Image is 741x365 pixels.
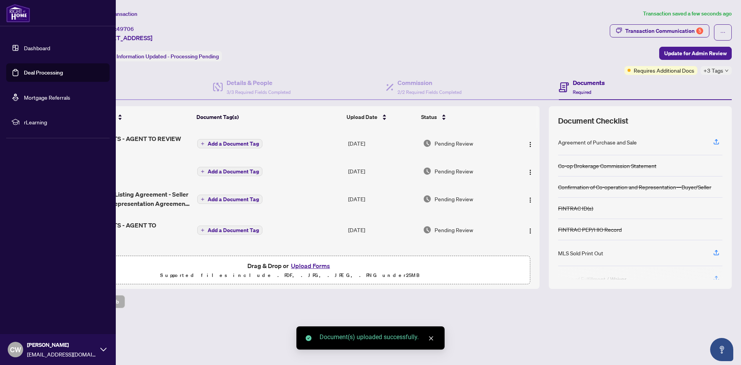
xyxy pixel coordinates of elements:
[201,142,205,146] span: plus
[345,128,420,159] td: [DATE]
[193,106,344,128] th: Document Tag(s)
[435,226,473,234] span: Pending Review
[527,141,533,148] img: Logo
[643,9,732,18] article: Transaction saved a few seconds ago
[558,183,711,191] div: Confirmation of Co-operation and Representation—Buyer/Seller
[725,69,729,73] span: down
[427,334,435,343] a: Close
[247,261,332,271] span: Drag & Drop or
[573,78,605,87] h4: Documents
[558,161,656,170] div: Co-op Brokerage Commission Statement
[558,225,622,234] div: FINTRAC PEP/HIO Record
[435,167,473,175] span: Pending Review
[208,227,259,233] span: Add a Document Tag
[197,139,262,148] button: Add a Document Tag
[201,228,205,232] span: plus
[24,69,63,76] a: Deal Processing
[24,44,50,51] a: Dashboard
[208,197,259,202] span: Add a Document Tag
[50,256,530,285] span: Drag & Drop orUpload FormsSupported files include .PDF, .JPG, .JPEG, .PNG under25MB
[227,78,291,87] h4: Details & People
[201,197,205,201] span: plus
[76,190,191,208] span: Ontario 271 - Listing Agreement - Seller Designated Representation Agreement - Authority to Offer...
[527,169,533,175] img: Logo
[423,195,431,203] img: Document Status
[659,47,732,60] button: Update for Admin Review
[524,165,536,177] button: Logo
[306,335,311,341] span: check-circle
[6,4,30,22] img: logo
[527,197,533,203] img: Logo
[720,30,726,35] span: ellipsis
[320,333,435,342] div: Document(s) uploaded successfully.
[524,137,536,149] button: Logo
[96,10,137,17] span: View Transaction
[208,169,259,174] span: Add a Document Tag
[24,118,104,126] span: rLearning
[704,66,723,75] span: +3 Tags
[435,139,473,148] span: Pending Review
[418,106,511,128] th: Status
[423,226,431,234] img: Document Status
[696,27,703,34] div: 5
[558,138,637,146] div: Agreement of Purchase and Sale
[398,89,462,95] span: 2/2 Required Fields Completed
[558,204,593,212] div: FINTRAC ID(s)
[524,224,536,236] button: Logo
[117,53,219,60] span: Information Updated - Processing Pending
[197,166,262,177] button: Add a Document Tag
[197,167,262,176] button: Add a Document Tag
[558,249,603,257] div: MLS Sold Print Out
[625,25,703,37] div: Transaction Communication
[54,271,525,280] p: Supported files include .PDF, .JPG, .JPEG, .PNG under 25 MB
[201,170,205,173] span: plus
[345,245,420,276] td: [DATE]
[227,89,291,95] span: 3/3 Required Fields Completed
[423,167,431,175] img: Document Status
[208,141,259,146] span: Add a Document Tag
[634,66,694,75] span: Requires Additional Docs
[347,113,377,121] span: Upload Date
[343,106,418,128] th: Upload Date
[421,113,437,121] span: Status
[197,195,262,204] button: Add a Document Tag
[558,115,628,126] span: Document Checklist
[573,89,591,95] span: Required
[10,344,21,355] span: CW
[117,25,134,32] span: 49706
[96,51,222,61] div: Status:
[197,194,262,204] button: Add a Document Tag
[76,134,191,153] span: 6 Vetzal Crt - TS - AGENT TO REVIEW 1.pdf
[345,159,420,183] td: [DATE]
[664,47,727,59] span: Update for Admin Review
[435,195,473,203] span: Pending Review
[524,193,536,205] button: Logo
[197,226,262,235] button: Add a Document Tag
[710,338,733,361] button: Open asap
[610,24,709,37] button: Transaction Communication5
[24,94,70,101] a: Mortgage Referrals
[76,221,191,239] span: 6 Vetzal Crt - TS - AGENT TO REVIEW.pdf
[197,139,262,149] button: Add a Document Tag
[428,336,434,341] span: close
[27,341,96,349] span: [PERSON_NAME]
[345,214,420,245] td: [DATE]
[345,183,420,214] td: [DATE]
[73,106,193,128] th: (12) File Name
[289,261,332,271] button: Upload Forms
[27,350,96,358] span: [EMAIL_ADDRESS][DOMAIN_NAME]
[398,78,462,87] h4: Commission
[423,139,431,148] img: Document Status
[76,251,191,270] span: Commission Invoice To Listing Brokerage.pdf
[527,228,533,234] img: Logo
[96,33,152,42] span: [STREET_ADDRESS]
